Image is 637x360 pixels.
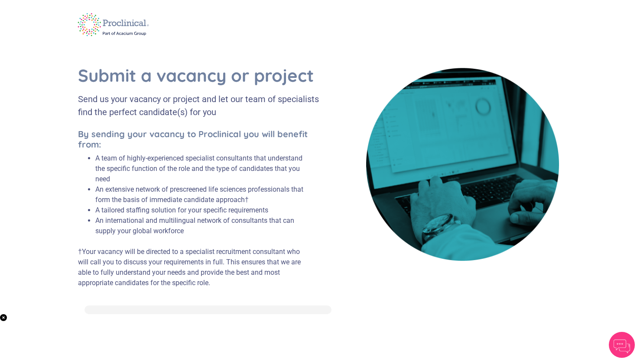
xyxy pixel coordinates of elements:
li: A team of highly-experienced specialist consultants that understand the specific function of the ... [95,153,312,184]
li: An extensive network of prescreened life sciences professionals that form the basis of immediate ... [95,184,312,205]
li: An international and multilingual network of consultants that can supply your global workforce [95,215,312,236]
img: logo [71,7,155,42]
img: Chatbot [609,332,635,358]
li: A tailored staffing solution for your specific requirements [95,205,312,215]
h5: By sending your vacancy to Proclinical you will benefit from: [78,129,312,150]
div: Send us your vacancy or project and let our team of specialists find the perfect candidate(s) for... [78,93,332,119]
p: †Your vacancy will be directed to a specialist recruitment consultant who will call you to discus... [78,247,312,288]
img: book cover [366,68,559,260]
h1: Submit a vacancy or project [78,65,332,86]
